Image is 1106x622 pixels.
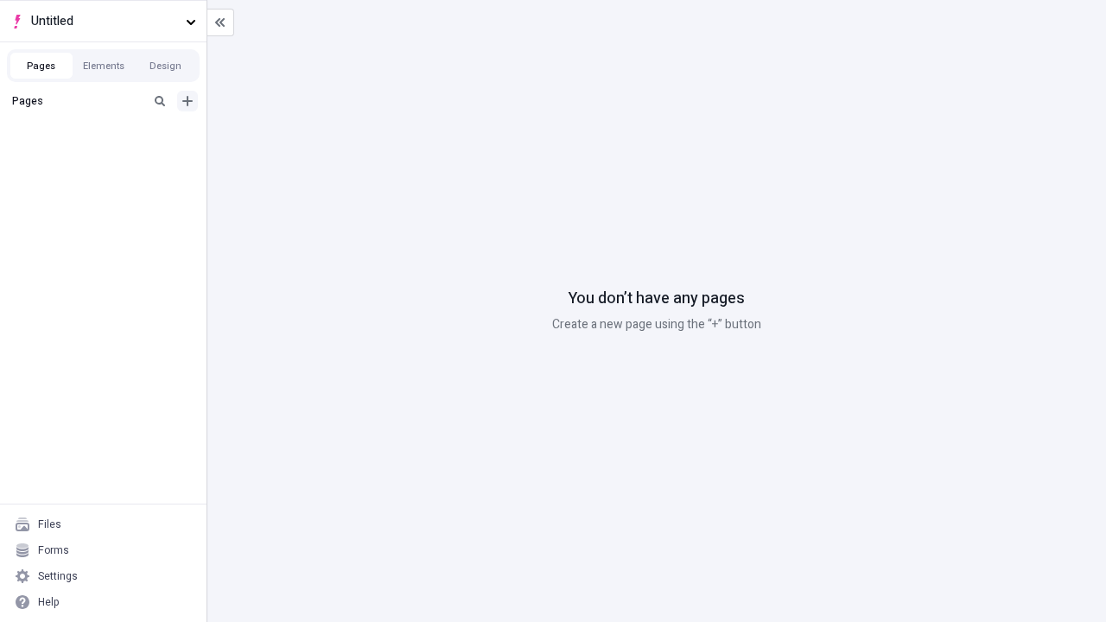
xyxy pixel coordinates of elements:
button: Design [135,53,197,79]
div: Help [38,595,60,609]
div: Files [38,517,61,531]
div: Settings [38,569,78,583]
button: Elements [73,53,135,79]
p: Create a new page using the “+” button [552,315,761,334]
button: Add new [177,91,198,111]
div: Forms [38,543,69,557]
button: Pages [10,53,73,79]
p: You don’t have any pages [569,288,745,310]
div: Pages [12,94,143,108]
span: Untitled [31,12,179,31]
